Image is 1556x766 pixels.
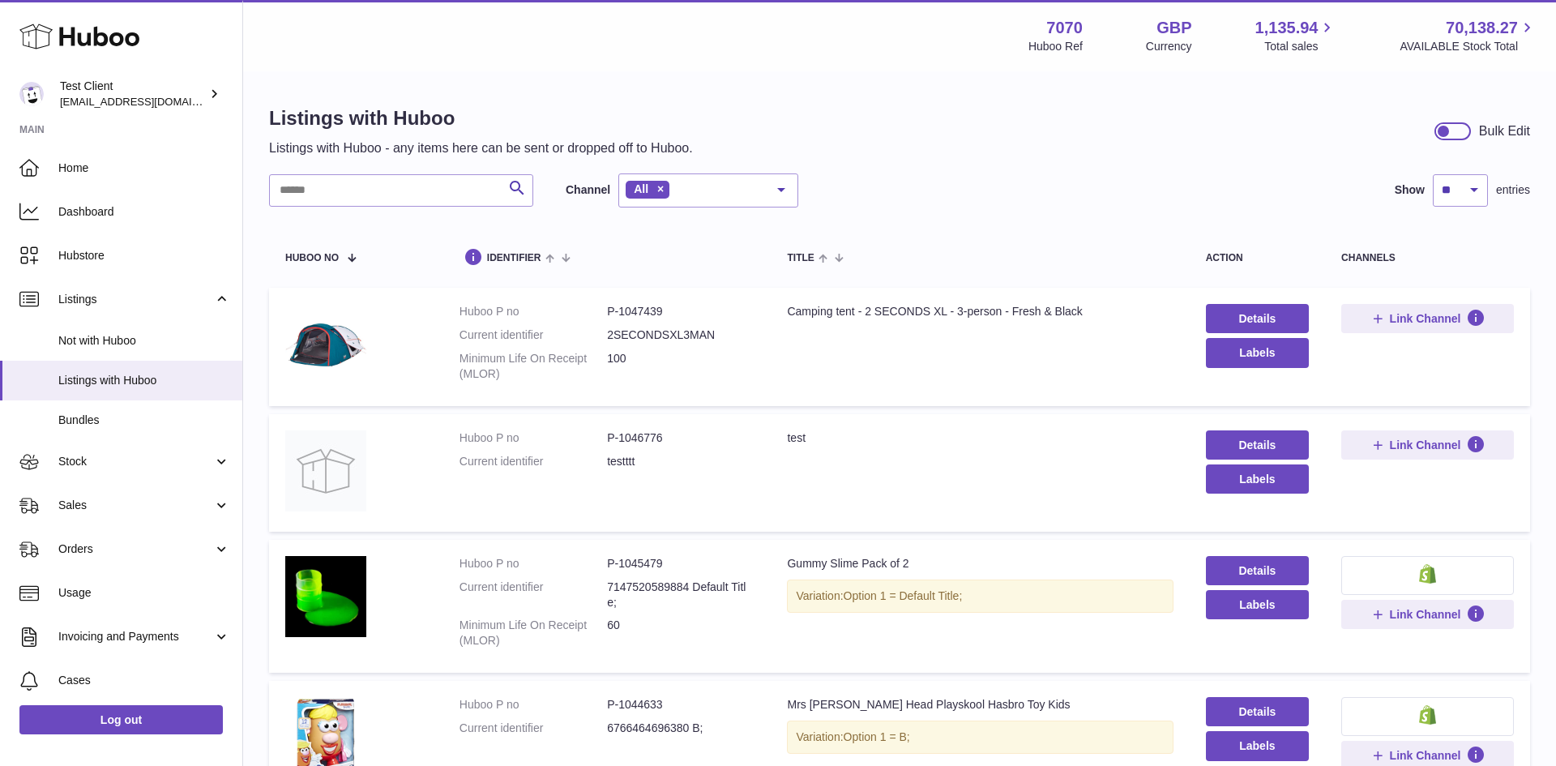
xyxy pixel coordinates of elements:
dd: 100 [607,351,754,382]
h1: Listings with Huboo [269,105,693,131]
button: Labels [1206,338,1309,367]
a: Details [1206,556,1309,585]
a: Log out [19,705,223,734]
span: Usage [58,585,230,601]
span: Stock [58,454,213,469]
dd: P-1044633 [607,697,754,713]
div: Variation: [787,580,1173,613]
img: Camping tent - 2 SECONDS XL - 3-person - Fresh & Black [285,304,366,385]
dt: Current identifier [460,721,607,736]
div: Currency [1146,39,1192,54]
button: Labels [1206,464,1309,494]
span: Home [58,160,230,176]
span: Huboo no [285,253,339,263]
dt: Huboo P no [460,430,607,446]
dt: Huboo P no [460,697,607,713]
span: identifier [487,253,541,263]
span: All [634,182,648,195]
span: [EMAIL_ADDRESS][DOMAIN_NAME] [60,95,238,108]
span: Link Channel [1390,607,1461,622]
dd: 2SECONDSXL3MAN [607,327,754,343]
span: Option 1 = B; [844,730,910,743]
strong: GBP [1156,17,1191,39]
span: 1,135.94 [1255,17,1319,39]
button: Labels [1206,731,1309,760]
span: Bundles [58,413,230,428]
img: Gummy Slime Pack of 2 [285,556,366,637]
span: Not with Huboo [58,333,230,349]
span: Hubstore [58,248,230,263]
span: 70,138.27 [1446,17,1518,39]
strong: 7070 [1046,17,1083,39]
span: title [787,253,814,263]
a: Details [1206,430,1309,460]
span: entries [1496,182,1530,198]
dd: 7147520589884 Default Title; [607,580,754,610]
p: Listings with Huboo - any items here can be sent or dropped off to Huboo. [269,139,693,157]
div: test [787,430,1173,446]
div: Test Client [60,79,206,109]
a: Details [1206,304,1309,333]
span: Link Channel [1390,311,1461,326]
button: Link Channel [1341,600,1514,629]
span: Cases [58,673,230,688]
label: Show [1395,182,1425,198]
button: Labels [1206,590,1309,619]
span: Link Channel [1390,438,1461,452]
span: Orders [58,541,213,557]
span: Link Channel [1390,748,1461,763]
dt: Minimum Life On Receipt (MLOR) [460,618,607,648]
div: Gummy Slime Pack of 2 [787,556,1173,571]
dt: Huboo P no [460,304,607,319]
dt: Current identifier [460,580,607,610]
a: 1,135.94 Total sales [1255,17,1337,54]
img: shopify-small.png [1419,564,1436,584]
dt: Current identifier [460,454,607,469]
span: Listings [58,292,213,307]
div: action [1206,253,1309,263]
div: Camping tent - 2 SECONDS XL - 3-person - Fresh & Black [787,304,1173,319]
img: test [285,430,366,511]
div: Huboo Ref [1028,39,1083,54]
dd: P-1046776 [607,430,754,446]
div: channels [1341,253,1514,263]
span: Total sales [1264,39,1336,54]
img: shopify-small.png [1419,705,1436,725]
dd: P-1047439 [607,304,754,319]
dd: 6766464696380 B; [607,721,754,736]
a: Details [1206,697,1309,726]
span: Option 1 = Default Title; [844,589,963,602]
dd: P-1045479 [607,556,754,571]
dd: 60 [607,618,754,648]
button: Link Channel [1341,304,1514,333]
div: Mrs [PERSON_NAME] Head Playskool Hasbro Toy Kids [787,697,1173,713]
span: Dashboard [58,204,230,220]
img: internalAdmin-7070@internal.huboo.com [19,82,44,106]
a: 70,138.27 AVAILABLE Stock Total [1400,17,1537,54]
dt: Current identifier [460,327,607,343]
div: Bulk Edit [1479,122,1530,140]
label: Channel [566,182,610,198]
dt: Minimum Life On Receipt (MLOR) [460,351,607,382]
span: Sales [58,498,213,513]
span: Invoicing and Payments [58,629,213,644]
dt: Huboo P no [460,556,607,571]
span: AVAILABLE Stock Total [1400,39,1537,54]
span: Listings with Huboo [58,373,230,388]
dd: testttt [607,454,754,469]
button: Link Channel [1341,430,1514,460]
div: Variation: [787,721,1173,754]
